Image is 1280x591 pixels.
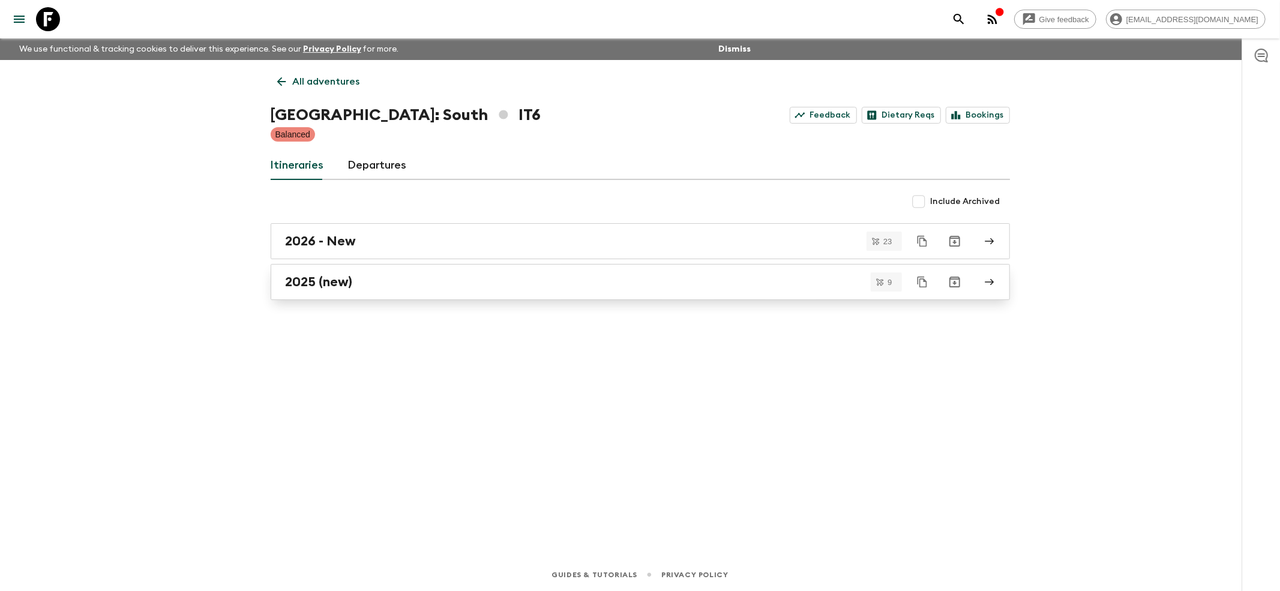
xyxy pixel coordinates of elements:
button: Archive [943,270,967,294]
span: Give feedback [1033,15,1096,24]
a: Itineraries [271,151,324,180]
button: Dismiss [715,41,754,58]
a: Give feedback [1014,10,1096,29]
span: 9 [880,278,899,286]
a: Departures [348,151,407,180]
button: Archive [943,229,967,253]
a: 2025 (new) [271,264,1010,300]
a: Dietary Reqs [862,107,941,124]
button: Duplicate [912,271,933,293]
p: We use functional & tracking cookies to deliver this experience. See our for more. [14,38,404,60]
div: [EMAIL_ADDRESS][DOMAIN_NAME] [1106,10,1266,29]
a: 2026 - New [271,223,1010,259]
a: Feedback [790,107,857,124]
h1: [GEOGRAPHIC_DATA]: South IT6 [271,103,541,127]
span: 23 [876,238,899,245]
button: menu [7,7,31,31]
p: Balanced [275,128,310,140]
a: Privacy Policy [303,45,361,53]
p: All adventures [293,74,360,89]
a: All adventures [271,70,367,94]
span: Include Archived [931,196,1000,208]
button: search adventures [947,7,971,31]
a: Guides & Tutorials [551,568,637,581]
a: Bookings [946,107,1010,124]
button: Duplicate [912,230,933,252]
h2: 2025 (new) [286,274,353,290]
h2: 2026 - New [286,233,356,249]
span: [EMAIL_ADDRESS][DOMAIN_NAME] [1120,15,1265,24]
a: Privacy Policy [661,568,728,581]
